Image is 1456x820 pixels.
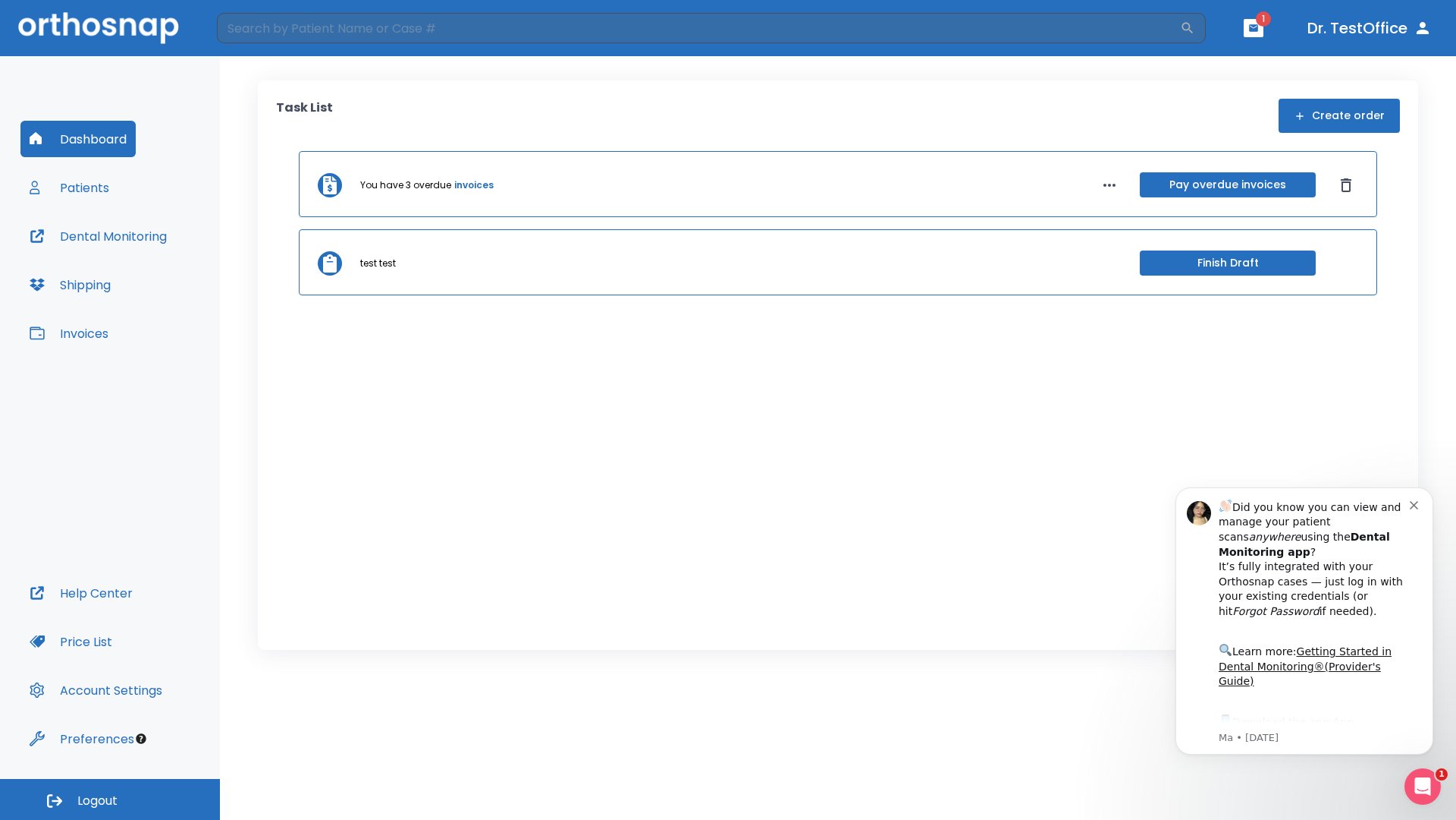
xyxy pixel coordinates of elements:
[20,121,136,157] button: Dashboard
[77,793,118,809] span: Logout
[1404,768,1441,805] iframe: Intercom live chat
[18,12,179,43] img: Orthosnap
[20,169,118,206] button: Patients
[1140,172,1316,197] button: Pay overdue invoices
[217,13,1180,43] input: Search by Patient Name or Case #
[1436,768,1448,781] span: 1
[276,99,333,133] p: Task List
[1301,14,1438,42] button: Dr. TestOffice
[20,266,120,303] button: Shipping
[1334,173,1358,197] button: Dismiss
[360,178,451,192] p: You have 3 overdue
[1279,99,1400,133] button: Create order
[20,623,121,660] button: Price List
[454,178,494,192] a: invoices
[1153,468,1456,812] iframe: Intercom notifications message
[20,575,142,611] button: Help Center
[134,732,148,746] div: Tooltip anchor
[20,315,118,352] button: Invoices
[360,257,396,270] p: test test
[1256,11,1271,27] span: 1
[1140,251,1316,276] button: Finish Draft
[20,721,143,757] button: Preferences
[20,672,171,708] button: Account Settings
[20,218,176,254] button: Dental Monitoring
